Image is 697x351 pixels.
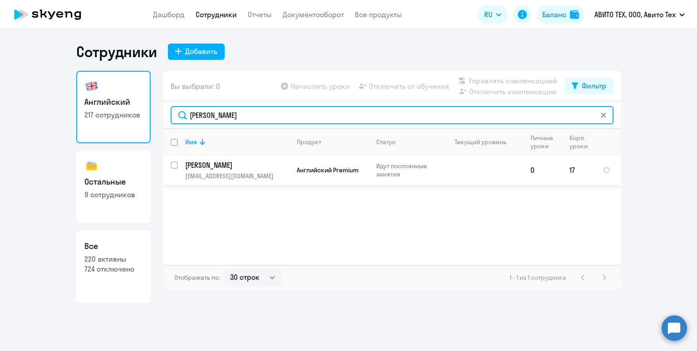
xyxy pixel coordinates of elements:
[542,9,566,20] div: Баланс
[76,71,151,143] a: Английский217 сотрудников
[530,134,556,150] div: Личные уроки
[478,5,508,24] button: RU
[530,134,562,150] div: Личные уроки
[84,159,99,173] img: others
[185,138,289,146] div: Имя
[564,78,614,94] button: Фильтр
[248,10,272,19] a: Отчеты
[84,240,142,252] h3: Все
[84,110,142,120] p: 217 сотрудников
[84,264,142,274] p: 724 отключено
[570,10,579,19] img: balance
[185,160,288,170] p: [PERSON_NAME]
[523,155,562,185] td: 0
[168,44,225,60] button: Добавить
[171,106,614,124] input: Поиск по имени, email, продукту или статусу
[185,172,289,180] p: [EMAIL_ADDRESS][DOMAIN_NAME]
[582,80,606,91] div: Фильтр
[84,254,142,264] p: 220 активны
[76,151,151,223] a: Остальные9 сотрудников
[376,138,396,146] div: Статус
[569,134,589,150] div: Корп. уроки
[185,160,289,170] a: [PERSON_NAME]
[297,138,321,146] div: Продукт
[455,138,506,146] div: Текущий уровень
[185,138,197,146] div: Имя
[84,190,142,200] p: 9 сотрудников
[196,10,237,19] a: Сотрудники
[484,9,492,20] span: RU
[153,10,185,19] a: Дашборд
[590,4,689,25] button: АВИТО ТЕХ, ООО, Авито Тех
[76,230,151,303] a: Все220 активны724 отключено
[171,81,220,92] span: Вы выбрали: 0
[283,10,344,19] a: Документооборот
[376,138,438,146] div: Статус
[297,138,368,146] div: Продукт
[355,10,402,19] a: Все продукты
[174,273,220,282] span: Отображать по:
[297,166,358,174] span: Английский Premium
[376,162,438,178] p: Идут постоянные занятия
[84,96,142,108] h3: Английский
[446,138,523,146] div: Текущий уровень
[84,176,142,188] h3: Остальные
[185,46,217,57] div: Добавить
[510,273,566,282] span: 1 - 1 из 1 сотрудника
[84,79,99,93] img: english
[594,9,676,20] p: АВИТО ТЕХ, ООО, Авито Тех
[76,43,157,61] h1: Сотрудники
[569,134,595,150] div: Корп. уроки
[537,5,584,24] button: Балансbalance
[562,155,595,185] td: 17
